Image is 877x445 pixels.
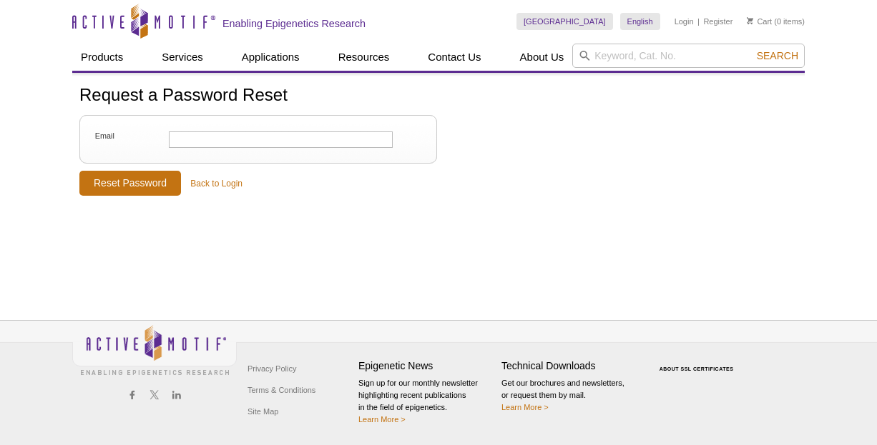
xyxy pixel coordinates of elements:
[358,360,494,372] h4: Epigenetic News
[72,44,132,71] a: Products
[94,131,167,141] label: Email
[660,366,734,371] a: ABOUT SSL CERTIFICATES
[572,44,805,68] input: Keyword, Cat. No.
[675,16,694,26] a: Login
[747,17,753,24] img: Your Cart
[153,44,212,71] a: Services
[222,17,366,30] h2: Enabling Epigenetics Research
[501,403,549,411] a: Learn More >
[501,377,637,414] p: Get our brochures and newsletters, or request them by mail.
[190,177,242,190] a: Back to Login
[703,16,733,26] a: Register
[757,50,798,61] span: Search
[358,377,494,426] p: Sign up for our monthly newsletter highlighting recent publications in the field of epigenetics.
[244,379,319,401] a: Terms & Conditions
[747,13,805,30] li: (0 items)
[645,346,752,377] table: Click to Verify - This site chose Symantec SSL for secure e-commerce and confidential communicati...
[330,44,398,71] a: Resources
[72,321,237,379] img: Active Motif,
[753,49,803,62] button: Search
[511,44,573,71] a: About Us
[244,401,282,422] a: Site Map
[620,13,660,30] a: English
[79,171,181,196] input: Reset Password
[358,415,406,424] a: Learn More >
[516,13,613,30] a: [GEOGRAPHIC_DATA]
[747,16,772,26] a: Cart
[244,358,300,379] a: Privacy Policy
[233,44,308,71] a: Applications
[79,86,798,106] h1: Request a Password Reset
[501,360,637,372] h4: Technical Downloads
[419,44,489,71] a: Contact Us
[697,13,700,30] li: |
